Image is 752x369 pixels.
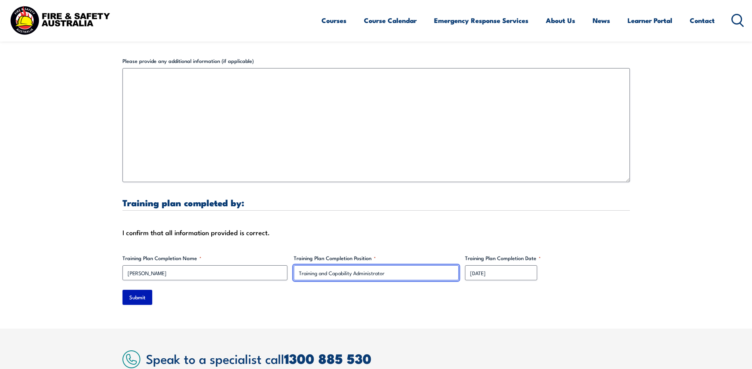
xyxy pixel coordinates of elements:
a: News [593,10,610,31]
a: 1300 885 530 [284,348,371,369]
a: About Us [546,10,575,31]
a: Emergency Response Services [434,10,528,31]
label: Training Plan Completion Position [294,254,459,262]
input: Submit [122,290,152,305]
label: Please provide any additional information (if applicable) [122,57,630,65]
label: Training Plan Completion Date [465,254,630,262]
input: dd/mm/yyyy [465,265,537,280]
div: I confirm that all information provided is correct. [122,226,630,238]
a: Course Calendar [364,10,417,31]
h2: Speak to a specialist call [146,351,630,365]
a: Learner Portal [628,10,672,31]
a: Courses [321,10,346,31]
a: Contact [690,10,715,31]
label: Training Plan Completion Name [122,254,287,262]
h3: Training plan completed by: [122,198,630,207]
